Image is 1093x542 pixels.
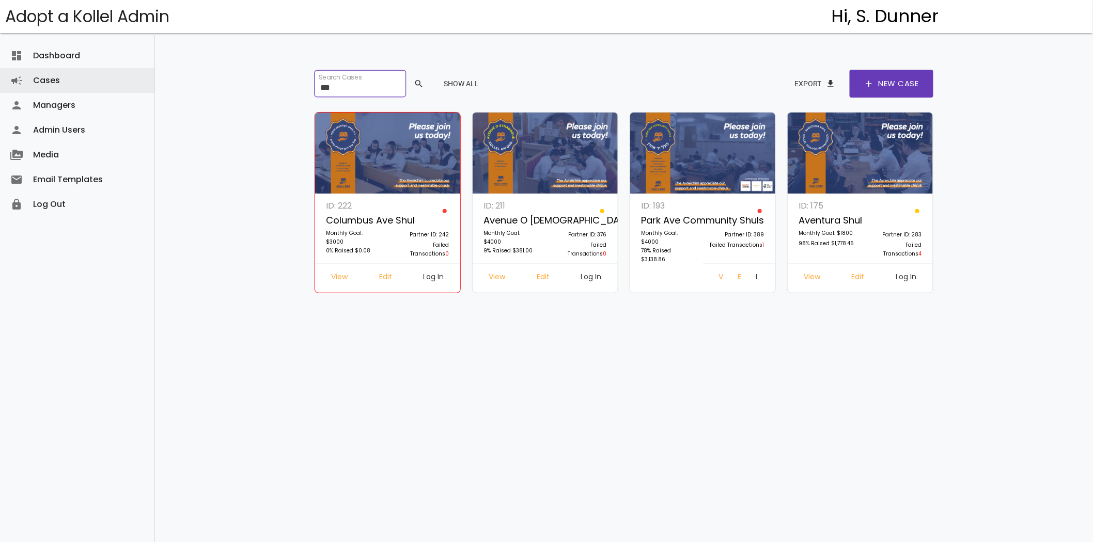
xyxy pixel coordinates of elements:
p: 78% Raised $3,138.86 [642,246,697,264]
a: Partner ID: 389 Failed Transactions1 [703,199,770,263]
a: Log In [573,269,610,288]
i: dashboard [10,43,23,68]
p: Partner ID: 389 [709,230,764,241]
span: file_download [826,74,836,93]
p: Partner ID: 283 [866,230,922,241]
img: 14XDPFCEVl.Zurf2Ls4y8.jpg [315,113,460,194]
span: search [414,74,425,93]
h4: Hi, S. Dunner [832,7,939,26]
p: Monthly Goal: $4000 [484,229,540,246]
p: 0% Raised $0.08 [326,246,382,257]
i: person [10,118,23,142]
i: email [10,167,23,192]
p: Monthly Goal: $1800 [799,229,855,239]
a: Log In [748,269,768,288]
a: Partner ID: 376 Failed Transactions0 [545,199,613,263]
img: 1zHsTLtdj3.QmM0Rq9nEB.jpg [630,113,775,194]
a: View [323,269,356,288]
p: Monthly Goal: $3000 [326,229,382,246]
span: 4 [919,250,922,258]
p: Avenue O [DEMOGRAPHIC_DATA] [484,213,540,229]
a: View [711,269,730,288]
p: Failed Transactions [551,241,607,258]
span: 0 [446,250,449,258]
a: Edit [844,269,873,288]
a: ID: 222 Columbus Ave Shul Monthly Goal: $3000 0% Raised $0.08 [320,199,387,263]
p: ID: 222 [326,199,382,213]
i: perm_media [10,142,23,167]
a: ID: 193 Park Ave Community Shuls Monthly Goal: $4000 78% Raised $3,138.86 [635,199,702,269]
p: Partner ID: 242 [394,230,449,241]
a: Edit [528,269,558,288]
a: View [480,269,513,288]
a: Partner ID: 283 Failed Transactions4 [861,199,928,263]
p: Failed Transactions [709,241,764,251]
p: Aventura Shul [799,213,855,229]
button: search [406,74,431,93]
a: ID: 211 Avenue O [DEMOGRAPHIC_DATA] Monthly Goal: $4000 9% Raised $381.00 [478,199,545,263]
a: Partner ID: 242 Failed Transactions0 [388,199,455,263]
img: 0nOqwZDBEA.9mHj0I6irY.jpg [473,113,618,194]
p: Columbus Ave Shul [326,213,382,229]
a: addNew Case [850,70,933,98]
button: Exportfile_download [787,74,845,93]
p: 98% Raised $1,778.46 [799,239,855,249]
a: Edit [371,269,400,288]
a: Log In [415,269,452,288]
p: Failed Transactions [394,241,449,258]
p: Park Ave Community Shuls [642,213,697,229]
a: Log In [888,269,925,288]
button: Show All [435,74,487,93]
p: Failed Transactions [866,241,922,258]
a: Edit [729,269,748,288]
a: View [795,269,829,288]
p: ID: 193 [642,199,697,213]
p: Monthly Goal: $4000 [642,229,697,246]
p: ID: 175 [799,199,855,213]
span: add [864,70,875,98]
p: 9% Raised $381.00 [484,246,540,257]
i: person [10,93,23,118]
span: 1 [763,241,764,249]
p: Partner ID: 376 [551,230,607,241]
i: campaign [10,68,23,93]
a: ID: 175 Aventura Shul Monthly Goal: $1800 98% Raised $1,778.46 [793,199,860,263]
p: ID: 211 [484,199,540,213]
i: lock [10,192,23,217]
img: 7UQSsKTu50.8JRAVbcvyL.jpg [788,113,933,194]
span: 0 [603,250,607,258]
